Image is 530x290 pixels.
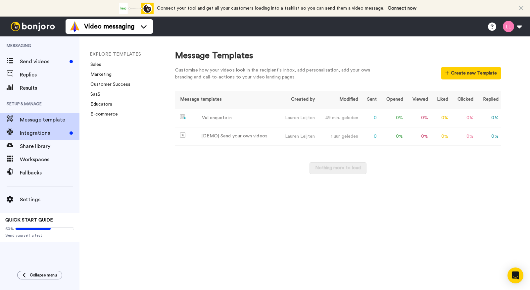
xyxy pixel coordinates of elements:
[86,92,100,97] a: SaaS
[361,127,379,146] td: 0
[451,91,476,109] th: Clicked
[86,62,101,67] a: Sales
[5,226,14,231] span: 60%
[388,6,416,11] a: Connect now
[431,127,451,146] td: 0 %
[86,82,130,87] a: Customer Success
[277,127,317,146] td: Lauren
[202,115,232,121] div: Vul enquete in
[361,91,379,109] th: Sent
[277,91,317,109] th: Created by
[406,127,431,146] td: 0 %
[451,109,476,127] td: 0 %
[476,109,501,127] td: 0 %
[317,127,361,146] td: 1 uur geleden
[277,109,317,127] td: Lauren
[90,51,179,58] li: EXPLORE TEMPLATES
[300,134,315,139] span: Leijten
[86,72,112,77] a: Marketing
[86,102,112,107] a: Educators
[441,67,501,79] button: Create new Template
[317,91,361,109] th: Modified
[117,3,154,14] div: animation
[20,58,67,66] span: Send videos
[20,129,67,137] span: Integrations
[451,127,476,146] td: 0 %
[5,233,74,238] span: Send yourself a test
[379,109,406,127] td: 0 %
[20,196,79,204] span: Settings
[20,71,79,79] span: Replies
[84,22,134,31] span: Video messaging
[201,133,267,140] div: [DEMO] Send your own videos
[431,91,451,109] th: Liked
[157,6,384,11] span: Connect your tool and get all your customers loading into a tasklist so you can send them a video...
[20,116,79,124] span: Message template
[86,112,118,117] a: E-commerce
[175,50,501,62] div: Message Templates
[175,91,277,109] th: Message templates
[8,22,58,31] img: bj-logo-header-white.svg
[180,132,185,138] img: demo-template.svg
[20,84,79,92] span: Results
[476,91,501,109] th: Replied
[431,109,451,127] td: 0 %
[20,156,79,164] span: Workspaces
[5,218,53,222] span: QUICK START GUIDE
[379,127,406,146] td: 0 %
[175,67,380,81] div: Customise how your videos look in the recipient's inbox, add personalisation, add your own brandi...
[310,162,366,174] button: Nothing more to load
[361,109,379,127] td: 0
[70,21,80,32] img: vm-color.svg
[20,142,79,150] span: Share library
[507,267,523,283] div: Open Intercom Messenger
[30,272,57,278] span: Collapse menu
[406,109,431,127] td: 0 %
[317,109,361,127] td: 49 min. geleden
[379,91,406,109] th: Opened
[476,127,501,146] td: 0 %
[406,91,431,109] th: Viewed
[300,116,315,120] span: Leijten
[17,271,62,279] button: Collapse menu
[180,114,186,120] img: nextgen-template.svg
[20,169,79,177] span: Fallbacks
